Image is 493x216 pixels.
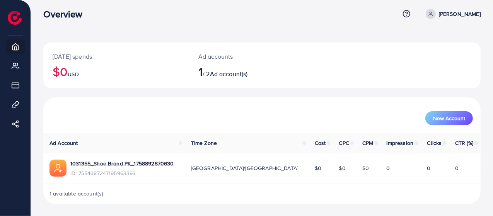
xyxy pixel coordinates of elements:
[53,64,180,79] h2: $0
[70,169,174,177] span: ID: 7554387247195963393
[455,164,459,172] span: 0
[191,164,299,172] span: [GEOGRAPHIC_DATA]/[GEOGRAPHIC_DATA]
[49,190,104,197] span: 1 available account(s)
[387,139,414,147] span: Impression
[427,164,431,172] span: 0
[439,9,481,19] p: [PERSON_NAME]
[455,139,473,147] span: CTR (%)
[191,139,217,147] span: Time Zone
[70,160,174,167] a: 1031355_Shoe Brand PK_1758892870630
[362,139,373,147] span: CPM
[425,111,473,125] button: New Account
[460,181,487,210] iframe: Chat
[433,116,465,121] span: New Account
[315,164,321,172] span: $0
[8,11,22,25] img: logo
[49,160,67,177] img: ic-ads-acc.e4c84228.svg
[198,64,289,79] h2: / 2
[53,52,180,61] p: [DATE] spends
[198,52,289,61] p: Ad accounts
[362,164,369,172] span: $0
[210,70,248,78] span: Ad account(s)
[68,70,78,78] span: USD
[43,9,89,20] h3: Overview
[387,164,390,172] span: 0
[339,164,346,172] span: $0
[49,139,78,147] span: Ad Account
[315,139,326,147] span: Cost
[427,139,442,147] span: Clicks
[198,63,203,80] span: 1
[339,139,349,147] span: CPC
[423,9,481,19] a: [PERSON_NAME]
